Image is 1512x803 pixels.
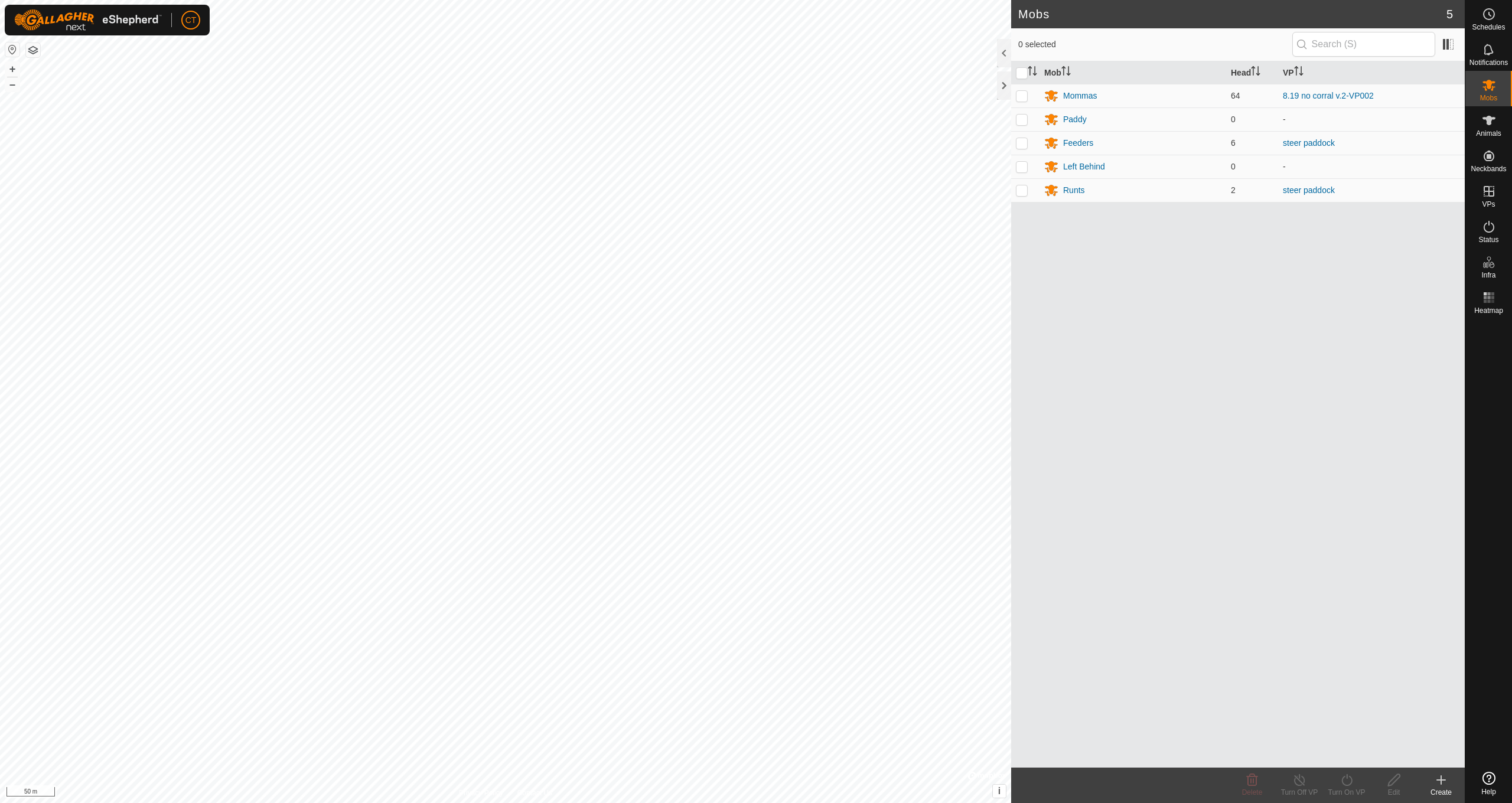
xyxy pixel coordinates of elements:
[1476,130,1501,137] span: Animals
[1231,115,1236,124] span: 0
[1231,138,1236,148] span: 6
[517,788,552,798] a: Contact Us
[1283,185,1335,195] a: steer paddock
[1063,90,1097,102] div: Mommas
[5,62,19,76] button: +
[1482,201,1495,208] span: VPs
[1292,32,1435,57] input: Search (S)
[1465,767,1512,800] a: Help
[1231,91,1240,100] span: 64
[1063,137,1093,149] div: Feeders
[1231,162,1236,171] span: 0
[5,77,19,92] button: –
[1472,24,1505,31] span: Schedules
[1474,307,1503,314] span: Heatmap
[1370,787,1417,798] div: Edit
[1446,5,1453,23] span: 5
[993,785,1006,798] button: i
[1481,788,1496,795] span: Help
[1226,61,1278,84] th: Head
[1018,7,1446,21] h2: Mobs
[1481,272,1495,279] span: Infra
[1251,68,1260,77] p-sorticon: Activate to sort
[459,788,503,798] a: Privacy Policy
[185,14,197,27] span: CT
[1063,161,1105,173] div: Left Behind
[1028,68,1037,77] p-sorticon: Activate to sort
[1283,91,1374,100] a: 8.19 no corral v.2-VP002
[1278,107,1465,131] td: -
[1323,787,1370,798] div: Turn On VP
[1063,113,1087,126] div: Paddy
[5,43,19,57] button: Reset Map
[1061,68,1071,77] p-sorticon: Activate to sort
[1294,68,1304,77] p-sorticon: Activate to sort
[14,9,162,31] img: Gallagher Logo
[1478,236,1498,243] span: Status
[1018,38,1292,51] span: 0 selected
[1276,787,1323,798] div: Turn Off VP
[1469,59,1508,66] span: Notifications
[998,786,1001,796] span: i
[1278,155,1465,178] td: -
[1480,94,1497,102] span: Mobs
[1278,61,1465,84] th: VP
[1417,787,1465,798] div: Create
[1063,184,1085,197] div: Runts
[26,43,40,57] button: Map Layers
[1231,185,1236,195] span: 2
[1242,788,1263,797] span: Delete
[1283,138,1335,148] a: steer paddock
[1039,61,1226,84] th: Mob
[1471,165,1506,172] span: Neckbands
